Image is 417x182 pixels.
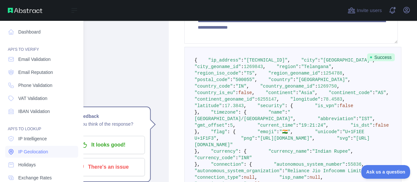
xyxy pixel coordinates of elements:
[18,56,50,63] span: Email Validation
[285,168,369,174] span: "Reliance Jio Infocomm Limited"
[241,58,244,63] span: :
[288,58,290,63] span: ,
[293,116,295,121] span: ,
[315,84,318,89] span: :
[18,135,47,142] span: IP Intelligence
[268,71,321,76] span: "region_geoname_id"
[233,123,236,128] span: ,
[244,103,246,108] span: ,
[298,123,326,128] span: "19:21:24"
[257,103,285,108] span: "security"
[296,123,298,128] span: :
[268,77,293,82] span: "country"
[348,77,351,82] span: ,
[255,136,257,141] span: :
[236,90,238,95] span: :
[301,58,318,63] span: "city"
[257,123,296,128] span: "current_time"
[274,162,345,167] span: "autonomous_system_number"
[290,129,293,134] span: ,
[194,168,282,174] span: "autonomous_system_organization"
[337,84,339,89] span: ,
[244,175,255,180] span: null
[211,149,238,154] span: "currency"
[238,90,252,95] span: false
[255,97,257,102] span: :
[277,129,279,134] span: :
[280,129,291,134] span: "🇮🇳"
[194,77,230,82] span: "postal_code"
[346,5,383,16] button: Invite users
[298,64,301,69] span: :
[241,136,255,141] span: "png"
[362,162,364,167] span: ,
[315,103,337,108] span: "is_vpn"
[5,92,78,104] a: VAT Validation
[194,103,222,108] span: "latitude"
[285,103,293,108] span: : {
[194,149,200,154] span: },
[309,175,321,180] span: null
[244,71,255,76] span: "TS"
[315,90,318,95] span: ,
[230,77,233,82] span: :
[5,66,78,78] a: Email Reputation
[260,84,315,89] span: "country_geoname_id"
[277,97,279,102] span: ,
[255,77,257,82] span: ,
[367,53,395,61] span: Success
[351,123,372,128] span: "is_dst"
[321,71,323,76] span: :
[361,165,410,179] iframe: Toggle Customer Support
[342,71,345,76] span: ,
[236,155,238,161] span: :
[321,175,323,180] span: ,
[356,116,359,121] span: :
[282,168,285,174] span: :
[216,136,219,141] span: ,
[194,64,241,69] span: "city_geoname_id"
[5,26,78,38] a: Dashboard
[238,149,246,154] span: : {
[263,64,266,69] span: ,
[8,8,42,13] img: Abstract API
[194,58,197,63] span: {
[257,97,277,102] span: 6255147
[309,149,312,154] span: :
[211,162,244,167] span: "connection"
[386,90,389,95] span: ,
[298,90,315,95] span: "Asia"
[255,175,257,180] span: ,
[224,103,244,108] span: 17.3843
[318,116,356,121] span: "abbreviation"
[244,58,287,63] span: "[TECHNICAL_ID]"
[18,175,52,181] span: Exchange Rates
[268,110,285,115] span: "name"
[194,97,255,102] span: "continent_geoname_id"
[339,103,353,108] span: false
[194,90,236,95] span: "country_is_eu"
[194,162,200,167] span: },
[5,119,78,132] div: API'S TO LOOKUP
[18,108,50,115] span: IBAN Validation
[321,58,373,63] span: "[GEOGRAPHIC_DATA]"
[194,155,236,161] span: "currency_code"
[296,90,298,95] span: :
[194,175,241,180] span: "connection_type"
[331,64,334,69] span: ,
[5,159,78,171] a: Holidays
[252,90,254,95] span: ,
[312,136,315,141] span: ,
[351,149,353,154] span: ,
[326,123,328,128] span: ,
[222,103,224,108] span: :
[241,71,244,76] span: :
[5,146,78,158] a: IP Geolocation
[194,84,233,89] span: "country_code"
[211,129,227,134] span: "flag"
[372,116,375,121] span: ,
[348,162,362,167] span: 55836
[18,148,48,155] span: IP Geolocation
[307,175,309,180] span: :
[329,90,372,95] span: "continent_code"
